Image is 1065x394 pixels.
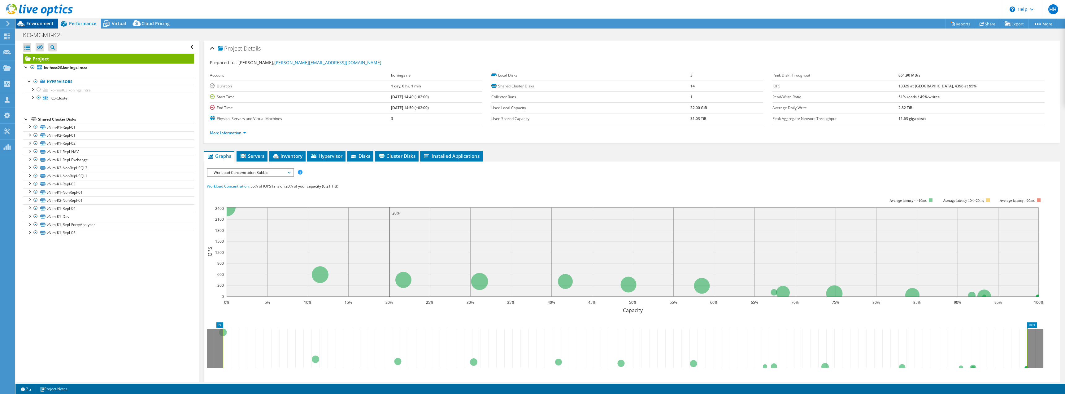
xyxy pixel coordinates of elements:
span: 55% of IOPS falls on 20% of your capacity (6.21 TiB) [250,184,338,189]
span: Environment [26,20,54,26]
text: 15% [345,300,352,305]
label: Prepared for: [210,60,237,65]
span: Cluster Disks [378,153,415,159]
label: Used Local Capacity [491,105,691,111]
text: 85% [913,300,921,305]
text: 30% [467,300,474,305]
a: KO-Cluster [23,94,194,102]
span: HH [1048,4,1058,14]
text: 0 [222,294,224,299]
text: 1200 [215,250,224,255]
b: 14 [690,83,695,89]
text: 2100 [215,217,224,222]
text: 40% [548,300,555,305]
b: konings nv [391,73,411,78]
text: 90% [954,300,961,305]
label: Used Shared Capacity [491,116,691,122]
label: Account [210,72,391,78]
text: 55% [670,300,677,305]
b: ko-host03.konings.intra [44,65,87,70]
text: 600 [217,272,224,277]
text: 5% [265,300,270,305]
a: Project [23,54,194,64]
a: Share [975,19,1000,29]
a: vNim-K1-Repl-02 [23,139,194,148]
text: 20% [392,210,400,216]
text: 100% [1034,300,1044,305]
a: ko-host03.konings.intra [23,64,194,72]
a: vNim-K1-Dev [23,213,194,221]
a: ko-host03.konings.intra [23,86,194,94]
text: 35% [507,300,515,305]
b: 1 day, 0 hr, 1 min [391,83,421,89]
span: Inventory [272,153,302,159]
text: 900 [217,261,224,266]
b: 11.63 gigabits/s [898,116,926,121]
span: Workload Concentration: [207,184,250,189]
label: Peak Aggregate Network Throughput [772,116,898,122]
a: Project Notes [36,385,72,393]
b: 32.00 GiB [690,105,707,110]
text: 0% [224,300,229,305]
tspan: Average latency 10<=20ms [943,198,984,203]
span: KO-Cluster [50,95,69,101]
a: vNim-K2-NonRepl-SQL2 [23,164,194,172]
a: vNim-K2-NonRepl-01 [23,196,194,204]
label: Collector Runs [491,94,691,100]
a: vNim-K1-Repl-FortyAnalyser [23,221,194,229]
b: 51% reads / 49% writes [898,94,940,100]
a: vNim-K1-Repl-01 [23,123,194,131]
a: Hypervisors [23,78,194,86]
text: 1800 [215,228,224,233]
text: Average latency >20ms [1000,198,1035,203]
text: Capacity [623,307,643,314]
text: 70% [791,300,799,305]
h1: KO-MGMT-K2 [20,32,70,38]
a: vNim-K1-Repl-Exchange [23,156,194,164]
a: vNim-K2-Repl-01 [23,131,194,139]
a: vNim-K1-NonRepl-SQL1 [23,172,194,180]
text: IOPS [206,246,213,257]
b: 3 [391,116,393,121]
b: [DATE] 14:50 (+02:00) [391,105,429,110]
text: 95% [994,300,1002,305]
tspan: Average latency <=10ms [889,198,927,203]
label: Read/Write Ratio [772,94,898,100]
a: vNim-K1-NonRepl-01 [23,188,194,196]
div: Shared Cluster Disks [38,116,194,123]
span: Details [244,45,261,52]
text: 25% [426,300,433,305]
b: 851.90 MB/s [898,73,920,78]
text: 65% [751,300,758,305]
a: Reports [945,19,975,29]
text: 300 [217,283,224,288]
b: 1 [690,94,693,100]
a: vNim-K1-Repl-05 [23,229,194,237]
b: 31.03 TiB [690,116,706,121]
span: Performance [69,20,96,26]
text: 75% [832,300,839,305]
text: 2400 [215,206,224,211]
label: Local Disks [491,72,691,78]
label: Peak Disk Throughput [772,72,898,78]
label: End Time [210,105,391,111]
label: Shared Cluster Disks [491,83,691,89]
b: 13329 at [GEOGRAPHIC_DATA], 4396 at 95% [898,83,976,89]
span: Virtual [112,20,126,26]
a: More Information [210,130,246,135]
a: vNim-K1-Repl-03 [23,180,194,188]
a: Export [1000,19,1029,29]
text: 1500 [215,239,224,244]
text: 20% [385,300,393,305]
span: Disks [350,153,370,159]
span: Installed Applications [423,153,480,159]
span: Graphs [207,153,231,159]
text: 10% [304,300,311,305]
span: Workload Concentration Bubble [211,169,290,176]
text: 80% [872,300,880,305]
label: Physical Servers and Virtual Machines [210,116,391,122]
label: IOPS [772,83,898,89]
svg: \n [1010,7,1015,12]
span: Project [218,46,242,52]
span: Servers [240,153,264,159]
